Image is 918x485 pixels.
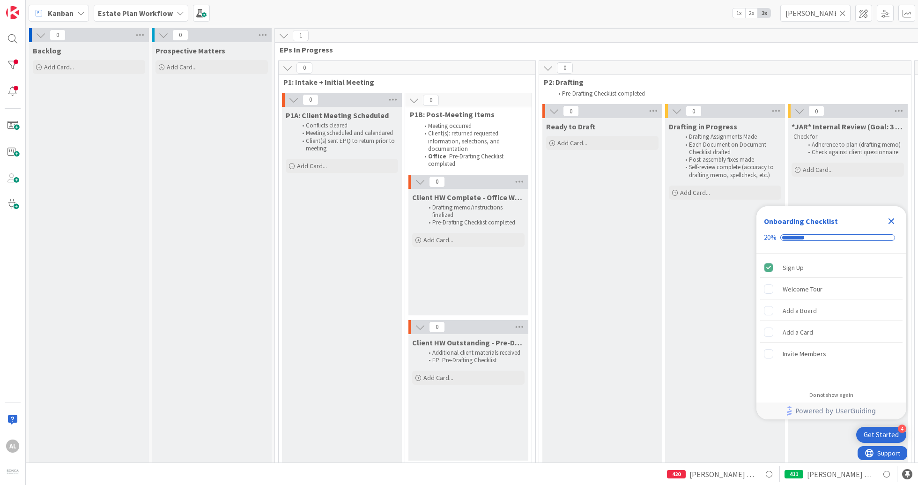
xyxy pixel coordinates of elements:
span: *JAR* Internal Review (Goal: 3 biz days) [792,122,904,131]
div: Get Started [864,430,899,440]
li: Drafting Assignments Made [680,133,780,141]
div: Invite Members [783,348,826,359]
div: Checklist Container [756,206,906,419]
div: Sign Up [783,262,804,273]
li: Self-review complete (accuracy to drafting memo, spellcheck, etc.) [680,164,780,179]
li: : Pre-Drafting Checklist completed [419,153,521,168]
div: Checklist items [756,254,906,385]
div: 4 [898,425,906,433]
span: 0 [296,62,312,74]
span: Add Card... [297,162,327,170]
span: Drafting in Progress [669,122,737,131]
li: Check against client questionnaire [803,149,903,156]
div: Onboarding Checklist [764,216,838,227]
li: EP: Pre-Drafting Checklist [423,357,523,364]
span: 0 [563,105,579,117]
div: Add a Board [783,305,817,316]
span: Powered by UserGuiding [795,405,876,417]
div: Add a Card [783,327,813,338]
img: Visit kanbanzone.com [6,6,19,19]
span: Add Card... [167,63,197,71]
span: Support [20,1,43,13]
b: Estate Plan Workflow [98,8,173,18]
li: Pre-Drafting Checklist completed [423,219,523,226]
span: 0 [808,105,824,117]
li: Drafting memo/instructions finalized [423,204,523,219]
span: 0 [303,94,318,105]
li: Post-assembly fixes made [680,156,780,164]
span: 1 [293,30,309,41]
li: Conflicts cleared [297,122,397,129]
div: Add a Card is incomplete. [760,322,903,343]
strong: Office [428,152,446,160]
span: Client HW Complete - Office Work [412,193,525,202]
div: Welcome Tour is incomplete. [760,279,903,299]
div: 411 [785,470,803,478]
div: Footer [756,403,906,419]
span: 0 [172,30,188,41]
span: Backlog [33,46,61,55]
p: Check for: [793,133,902,141]
span: P1B: Post-Meeting Items [410,110,520,119]
div: Do not show again [809,391,853,399]
a: Powered by UserGuiding [761,403,902,419]
span: 3x [758,8,770,18]
input: Quick Filter... [780,5,851,22]
div: AL [6,440,19,453]
span: Add Card... [803,165,833,174]
span: 2x [745,8,758,18]
span: P1A: Client Meeting Scheduled [286,111,389,120]
div: 20% [764,233,777,242]
span: Add Card... [44,63,74,71]
span: 0 [557,62,573,74]
div: 420 [667,470,686,478]
div: Welcome Tour [783,284,822,295]
div: Add a Board is incomplete. [760,300,903,321]
span: [PERSON_NAME] & [PERSON_NAME] [807,469,874,480]
li: Pre-Drafting Checklist completed [553,90,902,97]
div: Close Checklist [884,214,899,229]
span: Client HW Outstanding - Pre-Drafting Checklist [412,338,525,347]
img: avatar [6,466,19,479]
li: Meeting occurred [419,122,521,130]
div: Invite Members is incomplete. [760,343,903,364]
div: Open Get Started checklist, remaining modules: 4 [856,427,906,443]
span: 0 [429,176,445,187]
div: Checklist progress: 20% [764,233,899,242]
span: Add Card... [557,139,587,147]
li: Client(s): returned requested information, selections, and documentation [419,130,521,153]
span: Add Card... [680,188,710,197]
span: 1x [733,8,745,18]
span: Add Card... [423,236,453,244]
span: [PERSON_NAME] and [PERSON_NAME]- Trust Updates [689,469,756,480]
li: Each Document on Document Checklist drafted [680,141,780,157]
li: Client(s) sent EPQ to return prior to meeting [297,137,397,153]
li: Meeting scheduled and calendared [297,129,397,137]
span: 0 [50,30,66,41]
span: P1: Intake + Initial Meeting [283,77,524,87]
span: P2: Drafting [544,77,899,87]
span: Ready to Draft [546,122,595,131]
span: Add Card... [423,373,453,382]
span: 0 [423,95,439,106]
span: Prospective Matters [155,46,225,55]
div: Sign Up is complete. [760,257,903,278]
span: 0 [429,321,445,333]
span: Kanban [48,7,74,19]
li: Adherence to plan (drafting memo) [803,141,903,149]
li: Additional client materials received [423,349,523,357]
span: 0 [686,105,702,117]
